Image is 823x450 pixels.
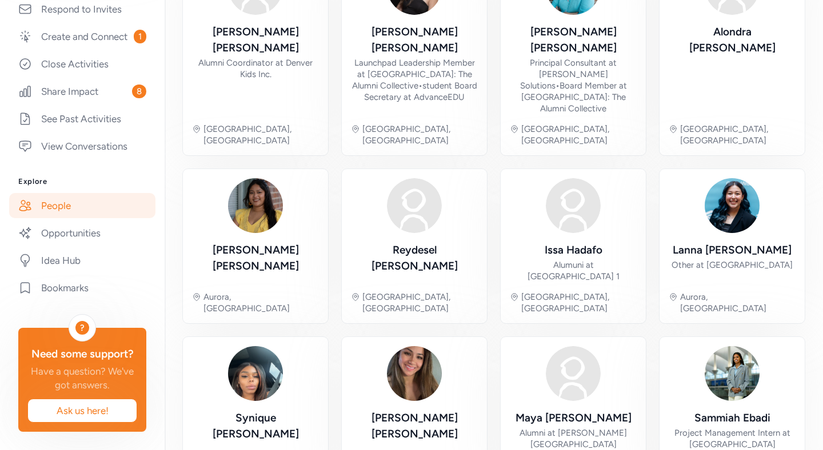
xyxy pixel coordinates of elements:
[351,24,478,56] div: [PERSON_NAME] [PERSON_NAME]
[521,291,637,314] div: [GEOGRAPHIC_DATA], [GEOGRAPHIC_DATA]
[75,321,89,335] div: ?
[192,24,319,56] div: [PERSON_NAME] [PERSON_NAME]
[418,81,422,91] span: •
[546,178,601,233] img: Avatar
[351,242,478,274] div: Reydesel [PERSON_NAME]
[9,106,155,131] a: See Past Activities
[669,427,796,450] div: Project Management Intern at [GEOGRAPHIC_DATA]
[521,123,637,146] div: [GEOGRAPHIC_DATA], [GEOGRAPHIC_DATA]
[680,123,796,146] div: [GEOGRAPHIC_DATA], [GEOGRAPHIC_DATA]
[228,178,283,233] img: Avatar
[680,291,796,314] div: Aurora, [GEOGRAPHIC_DATA]
[192,410,319,442] div: Synique [PERSON_NAME]
[203,123,319,146] div: [GEOGRAPHIC_DATA], [GEOGRAPHIC_DATA]
[387,178,442,233] img: Avatar
[9,193,155,218] a: People
[192,57,319,80] div: Alumni Coordinator at Denver Kids Inc.
[9,51,155,77] a: Close Activities
[669,24,796,56] div: Alondra [PERSON_NAME]
[228,346,283,401] img: Avatar
[9,248,155,273] a: Idea Hub
[9,275,155,300] a: Bookmarks
[510,427,637,450] div: Alumni at [PERSON_NAME][GEOGRAPHIC_DATA]
[9,220,155,246] a: Opportunities
[556,81,560,91] span: •
[362,291,478,314] div: [GEOGRAPHIC_DATA], [GEOGRAPHIC_DATA]
[9,24,155,49] a: Create and Connect1
[9,79,155,104] a: Share Impact8
[510,24,637,56] div: [PERSON_NAME] [PERSON_NAME]
[510,57,637,114] div: Principal Consultant at [PERSON_NAME] Solutions Board Member at [GEOGRAPHIC_DATA]: The Alumni Col...
[694,410,770,426] div: Sammiah Ebadi
[27,346,137,362] div: Need some support?
[546,346,601,401] img: Avatar
[37,404,127,417] span: Ask us here!
[203,291,319,314] div: Aurora, [GEOGRAPHIC_DATA]
[27,399,137,423] button: Ask us here!
[387,346,442,401] img: Avatar
[192,242,319,274] div: [PERSON_NAME] [PERSON_NAME]
[351,57,478,103] div: Launchpad Leadership Member at [GEOGRAPHIC_DATA]: The Alumni Collective student Board Secretary a...
[132,85,146,98] span: 8
[27,364,137,392] div: Have a question? We've got answers.
[362,123,478,146] div: [GEOGRAPHIC_DATA], [GEOGRAPHIC_DATA]
[545,242,602,258] div: Issa Hadafo
[9,134,155,159] a: View Conversations
[673,242,792,258] div: Lanna [PERSON_NAME]
[510,259,637,282] div: Alumuni at [GEOGRAPHIC_DATA] 1
[134,30,146,43] span: 1
[705,346,760,401] img: Avatar
[351,410,478,442] div: [PERSON_NAME] [PERSON_NAME]
[672,259,793,271] div: Other at [GEOGRAPHIC_DATA]
[516,410,632,426] div: Maya [PERSON_NAME]
[18,177,146,186] h3: Explore
[705,178,760,233] img: Avatar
